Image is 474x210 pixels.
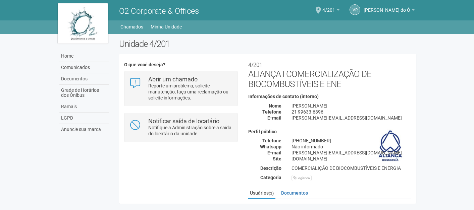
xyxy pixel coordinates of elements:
strong: Nome [269,103,281,109]
div: Não informado [286,144,416,150]
strong: Categoria [260,175,281,180]
div: 21 99633-6396 [286,109,416,115]
a: Anuncie sua marca [59,124,109,135]
h4: Informações de contato (interno) [248,94,411,99]
a: Comunicados [59,62,109,73]
a: Documentos [279,188,310,198]
div: [PERSON_NAME][EMAIL_ADDRESS][DOMAIN_NAME] [286,115,416,121]
strong: E-mail [267,150,281,155]
div: [PHONE_NUMBER] [286,138,416,144]
img: logo.jpg [58,3,108,44]
small: (3) [269,191,274,196]
p: Reporte um problema, solicite manutenção, faça uma reclamação ou solicite informações. [148,83,232,101]
a: Chamados [120,22,143,31]
span: O2 Corporate & Offices [119,6,199,16]
span: 4/201 [322,1,335,13]
a: Usuários(3) [248,188,275,199]
a: Grade de Horários dos Ônibus [59,85,109,101]
img: business.png [374,129,407,163]
a: LGPD [59,113,109,124]
a: Ramais [59,101,109,113]
a: Minha Unidade [151,22,182,31]
strong: Abrir um chamado [148,76,198,83]
div: [DOMAIN_NAME] [286,156,416,162]
div: [PERSON_NAME] [286,103,416,109]
a: [PERSON_NAME] do Ó [364,8,415,14]
strong: E-mail [267,115,281,121]
h2: ALIANÇA I COMERCIALIZAÇÃO DE BIOCOMBUSTÍVEIS E ENE [248,59,411,89]
span: Viviane Rocha do Ó [364,1,410,13]
strong: Descrição [260,165,281,171]
div: COMERCIALIÇÃO DE BIOCOMBUSTÍVEIS E ENERGIA [286,165,416,171]
a: 4/201 [322,8,339,14]
strong: Telefone [262,138,281,143]
small: 4/201 [248,62,262,68]
div: Logística [292,175,312,181]
a: Documentos [59,73,109,85]
p: Notifique a Administração sobre a saída do locatário da unidade. [148,125,232,137]
strong: Whatsapp [260,144,281,149]
div: [PERSON_NAME][EMAIL_ADDRESS][DOMAIN_NAME] [286,150,416,156]
h2: Unidade 4/201 [119,39,417,49]
strong: Telefone [262,109,281,115]
a: VR [350,4,360,15]
a: Home [59,51,109,62]
h4: O que você deseja? [124,62,238,67]
strong: Notificar saída de locatário [148,118,219,125]
a: Notificar saída de locatário Notifique a Administração sobre a saída do locatário da unidade. [129,118,232,137]
h4: Perfil público [248,129,411,134]
strong: Site [273,156,281,161]
a: Abrir um chamado Reporte um problema, solicite manutenção, faça uma reclamação ou solicite inform... [129,76,232,101]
